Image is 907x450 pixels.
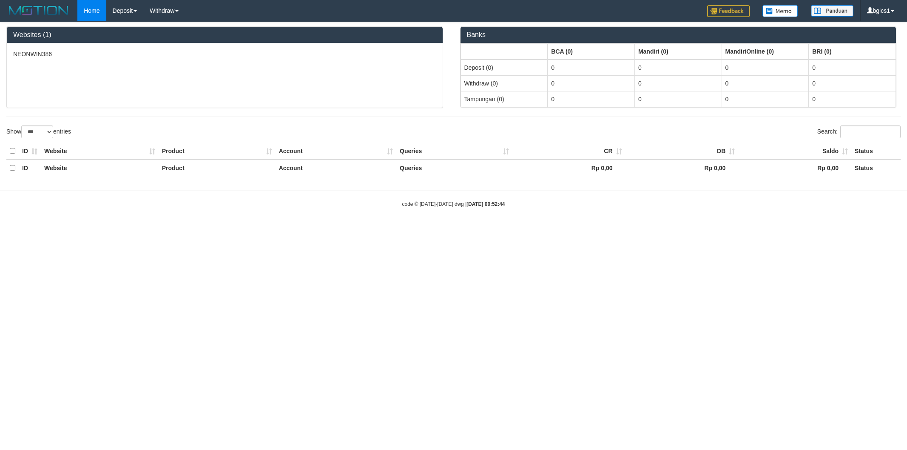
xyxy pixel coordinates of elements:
[512,159,626,176] th: Rp 0,00
[851,143,901,159] th: Status
[396,143,512,159] th: Queries
[548,75,635,91] td: 0
[634,91,722,107] td: 0
[21,125,53,138] select: Showentries
[13,31,436,39] h3: Websites (1)
[738,143,851,159] th: Saldo
[548,43,635,60] th: Group: activate to sort column ascending
[634,60,722,76] td: 0
[634,75,722,91] td: 0
[159,143,276,159] th: Product
[809,43,896,60] th: Group: activate to sort column ascending
[809,60,896,76] td: 0
[707,5,750,17] img: Feedback.jpg
[461,60,548,76] td: Deposit (0)
[159,159,276,176] th: Product
[738,159,851,176] th: Rp 0,00
[817,125,901,138] label: Search:
[461,43,548,60] th: Group: activate to sort column ascending
[811,5,853,17] img: panduan.png
[626,143,739,159] th: DB
[276,159,396,176] th: Account
[762,5,798,17] img: Button%20Memo.svg
[467,31,890,39] h3: Banks
[466,201,505,207] strong: [DATE] 00:52:44
[548,60,635,76] td: 0
[6,125,71,138] label: Show entries
[6,4,71,17] img: MOTION_logo.png
[634,43,722,60] th: Group: activate to sort column ascending
[840,125,901,138] input: Search:
[461,91,548,107] td: Tampungan (0)
[809,75,896,91] td: 0
[41,143,159,159] th: Website
[461,75,548,91] td: Withdraw (0)
[722,91,809,107] td: 0
[396,159,512,176] th: Queries
[512,143,626,159] th: CR
[722,43,809,60] th: Group: activate to sort column ascending
[722,60,809,76] td: 0
[851,159,901,176] th: Status
[722,75,809,91] td: 0
[809,91,896,107] td: 0
[626,159,739,176] th: Rp 0,00
[19,143,41,159] th: ID
[402,201,505,207] small: code © [DATE]-[DATE] dwg |
[276,143,396,159] th: Account
[13,50,436,58] p: NEONWIN386
[41,159,159,176] th: Website
[548,91,635,107] td: 0
[19,159,41,176] th: ID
